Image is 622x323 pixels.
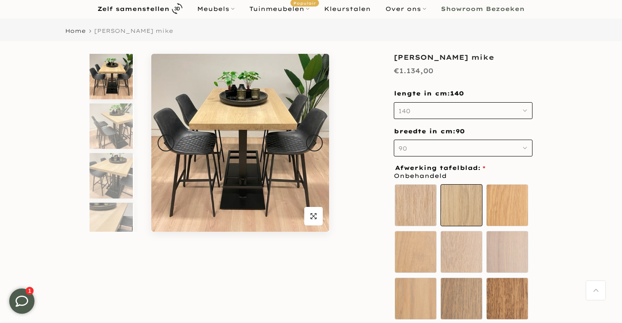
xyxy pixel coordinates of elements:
[90,1,190,16] a: Zelf samenstellen
[398,145,407,152] span: 90
[450,90,464,98] span: 140
[158,135,174,151] button: Previous
[398,107,411,115] span: 140
[317,4,378,14] a: Kleurstalen
[378,4,434,14] a: Over ons
[456,127,465,136] span: 90
[394,102,532,119] button: 140
[1,280,43,322] iframe: toggle-frame
[394,54,532,61] h1: [PERSON_NAME] mike
[394,90,464,97] span: lengte in cm:
[441,6,524,12] b: Showroom Bezoeken
[395,165,485,171] span: Afwerking tafelblad:
[242,4,317,14] a: TuinmeubelenPopulair
[306,135,323,151] button: Next
[94,27,173,34] span: [PERSON_NAME] mike
[394,65,433,77] div: €1.134,00
[434,4,532,14] a: Showroom Bezoeken
[394,127,465,135] span: breedte in cm:
[65,28,86,34] a: Home
[190,4,242,14] a: Meubels
[586,281,605,300] a: Terug naar boven
[98,6,169,12] b: Zelf samenstellen
[394,171,447,181] span: Onbehandeld
[394,140,532,156] button: 90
